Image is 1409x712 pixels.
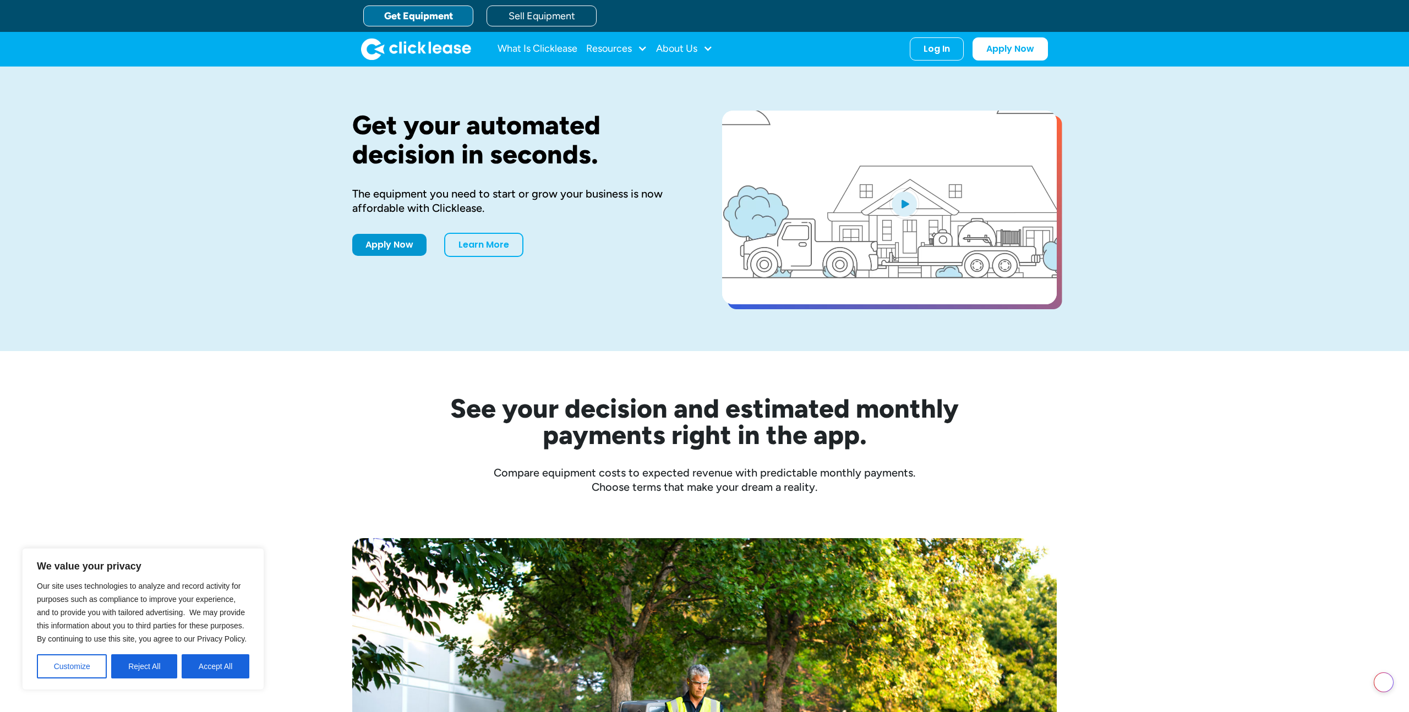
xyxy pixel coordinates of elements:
div: About Us [656,38,713,60]
a: open lightbox [722,111,1057,304]
button: Accept All [182,654,249,678]
div: We value your privacy [22,548,264,690]
div: Compare equipment costs to expected revenue with predictable monthly payments. Choose terms that ... [352,465,1057,494]
a: Apply Now [973,37,1048,61]
a: Apply Now [352,234,427,256]
img: Blue play button logo on a light blue circular background [889,188,919,219]
a: Learn More [444,233,523,257]
h1: Get your automated decision in seconds. [352,111,687,169]
div: Log In [924,43,950,54]
a: Sell Equipment [487,6,597,26]
button: Customize [37,654,107,678]
h2: See your decision and estimated monthly payments right in the app. [396,395,1013,448]
img: Clicklease logo [361,38,471,60]
button: Reject All [111,654,177,678]
span: Our site uses technologies to analyze and record activity for purposes such as compliance to impr... [37,582,247,643]
div: Resources [586,38,647,60]
a: home [361,38,471,60]
a: What Is Clicklease [498,38,577,60]
div: The equipment you need to start or grow your business is now affordable with Clicklease. [352,187,687,215]
p: We value your privacy [37,560,249,573]
a: Get Equipment [363,6,473,26]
